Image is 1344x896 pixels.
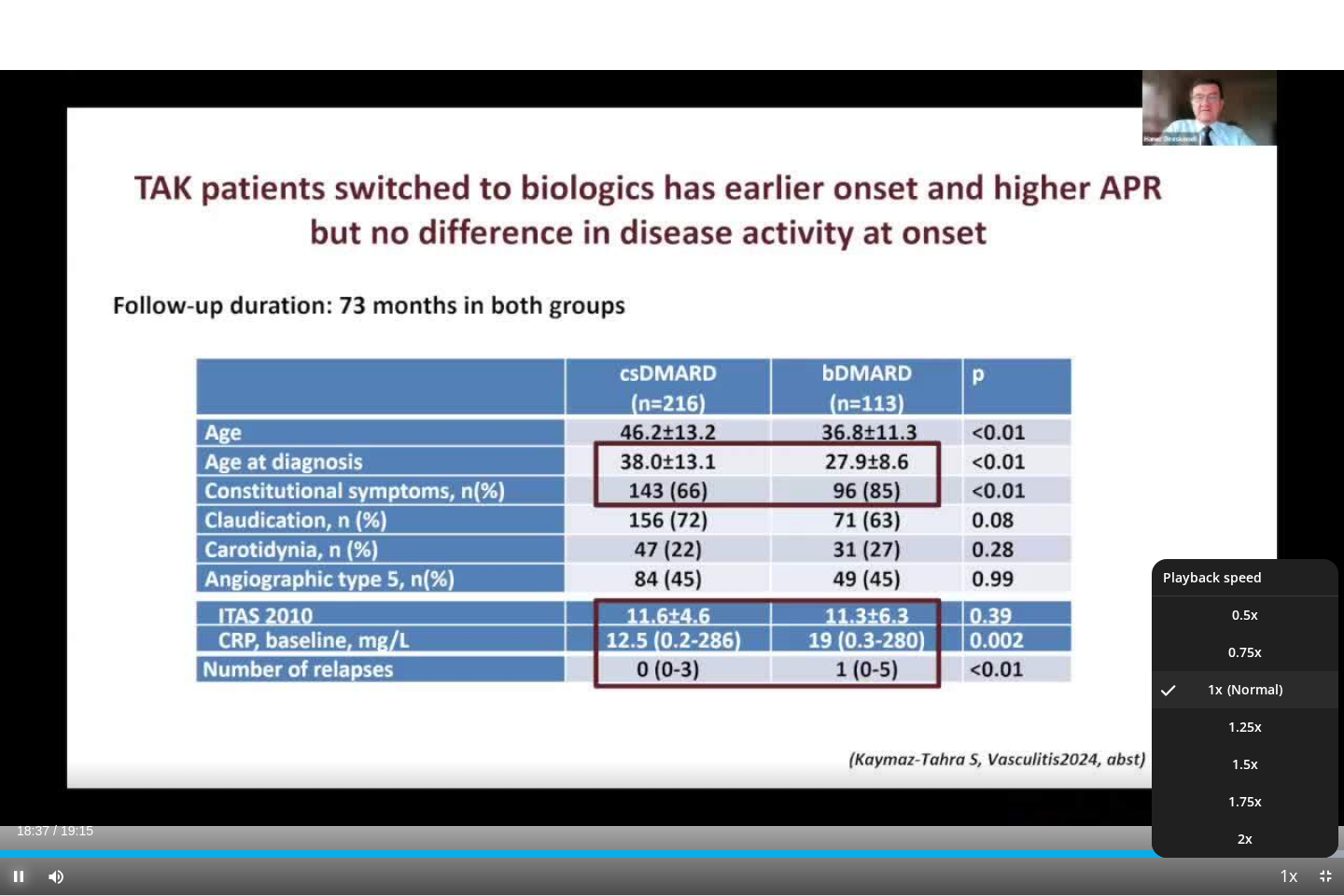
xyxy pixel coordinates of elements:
span: 1.5x [1232,755,1258,774]
span: 1.25x [1228,718,1262,736]
span: 1.75x [1228,792,1262,811]
span: / [53,823,57,838]
span: 1x [1208,680,1223,699]
span: 19:15 [61,823,93,838]
span: 0.75x [1228,643,1262,662]
span: 0.5x [1232,606,1258,624]
button: Mute [37,858,75,895]
button: Exit Fullscreen [1307,858,1344,895]
span: 2x [1238,830,1253,848]
span: 18:37 [17,823,49,838]
button: Playback Rate [1269,858,1307,895]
